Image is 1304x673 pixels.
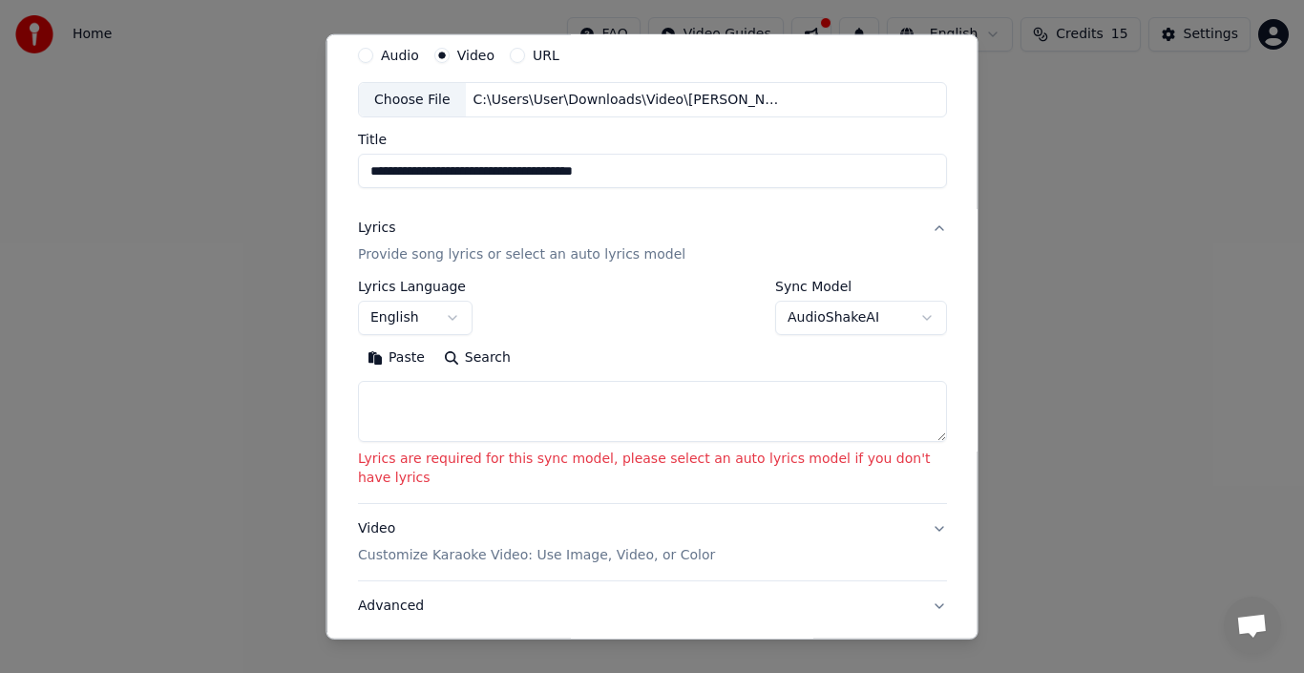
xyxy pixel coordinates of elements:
[359,82,466,116] div: Choose File
[465,90,789,109] div: C:\Users\User\Downloads\Video\[PERSON_NAME] - بحبك ( لايف _ Rida - Bahebbak ( Live.mp4
[358,280,947,503] div: LyricsProvide song lyrics or select an auto lyrics model
[358,219,395,238] div: Lyrics
[433,343,519,373] button: Search
[358,504,947,580] button: VideoCustomize Karaoke Video: Use Image, Video, or Color
[358,519,715,565] div: Video
[381,48,419,61] label: Audio
[358,203,947,280] button: LyricsProvide song lyrics or select an auto lyrics model
[358,581,947,631] button: Advanced
[358,245,685,264] p: Provide song lyrics or select an auto lyrics model
[358,343,434,373] button: Paste
[533,48,559,61] label: URL
[775,280,947,293] label: Sync Model
[456,48,494,61] label: Video
[358,450,947,488] p: Lyrics are required for this sync model, please select an auto lyrics model if you don't have lyrics
[358,133,947,146] label: Title
[358,280,473,293] label: Lyrics Language
[358,546,715,565] p: Customize Karaoke Video: Use Image, Video, or Color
